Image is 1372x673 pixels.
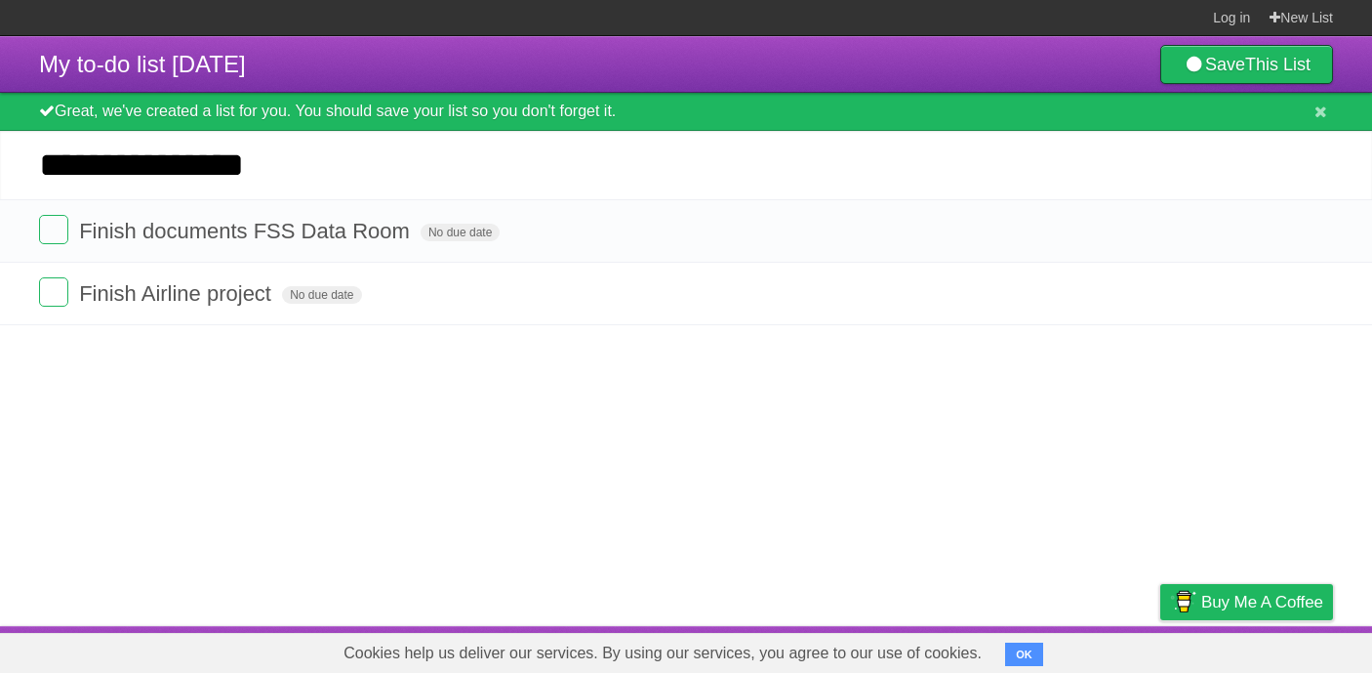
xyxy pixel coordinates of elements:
[282,286,361,304] span: No due date
[324,634,1001,673] span: Cookies help us deliver our services. By using our services, you agree to our use of cookies.
[39,215,68,244] label: Done
[1210,631,1333,668] a: Suggest a feature
[965,631,1044,668] a: Developers
[1069,631,1111,668] a: Terms
[421,224,500,241] span: No due date
[901,631,942,668] a: About
[1005,643,1043,666] button: OK
[1160,45,1333,84] a: SaveThis List
[1170,585,1196,618] img: Buy me a coffee
[1135,631,1186,668] a: Privacy
[1201,585,1323,619] span: Buy me a coffee
[39,51,246,77] span: My to-do list [DATE]
[39,277,68,307] label: Done
[1245,55,1311,74] b: This List
[1160,584,1333,620] a: Buy me a coffee
[79,219,415,243] span: Finish documents FSS Data Room
[79,281,276,306] span: Finish Airline project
